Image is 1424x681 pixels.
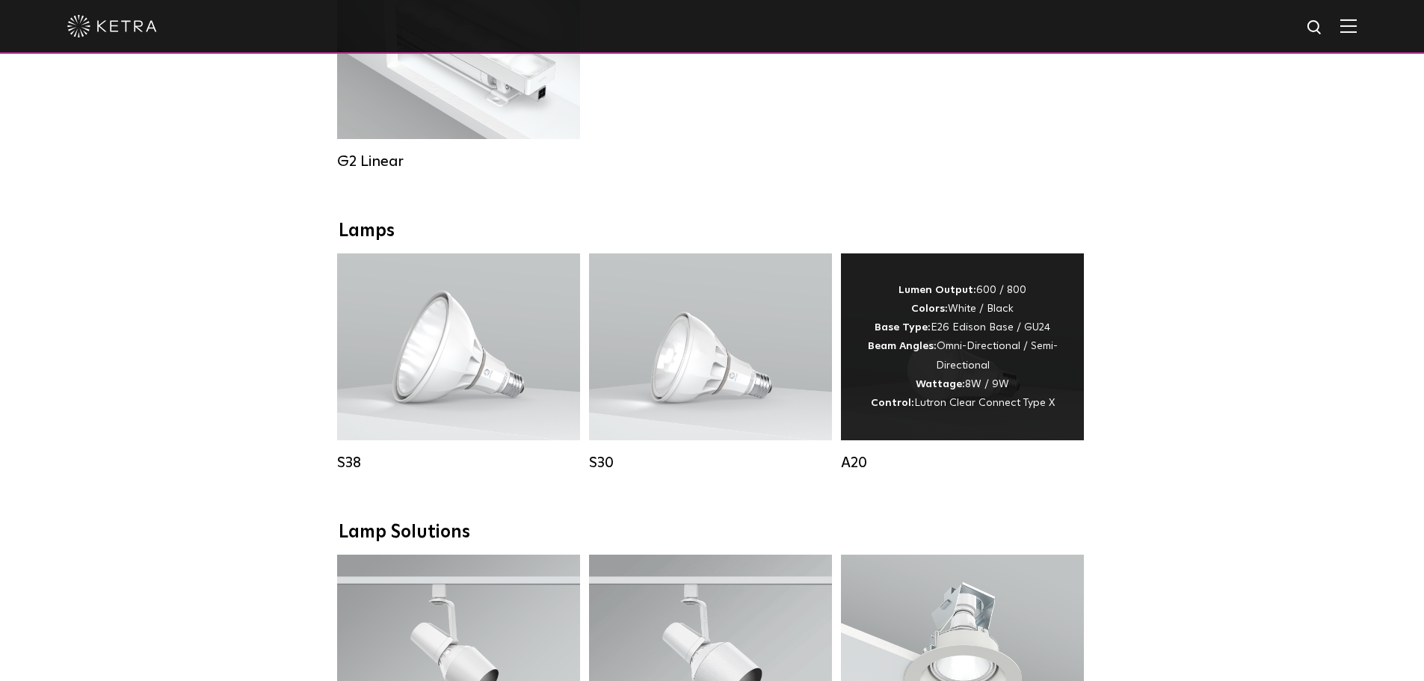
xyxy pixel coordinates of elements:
[841,253,1084,472] a: A20 Lumen Output:600 / 800Colors:White / BlackBase Type:E26 Edison Base / GU24Beam Angles:Omni-Di...
[863,281,1061,413] div: 600 / 800 White / Black E26 Edison Base / GU24 Omni-Directional / Semi-Directional 8W / 9W
[1306,19,1325,37] img: search icon
[875,322,931,333] strong: Base Type:
[339,522,1086,543] div: Lamp Solutions
[911,303,948,314] strong: Colors:
[337,454,580,472] div: S38
[871,398,914,408] strong: Control:
[67,15,157,37] img: ketra-logo-2019-white
[337,253,580,472] a: S38 Lumen Output:1100Colors:White / BlackBase Type:E26 Edison Base / GU24Beam Angles:10° / 25° / ...
[337,152,580,170] div: G2 Linear
[589,454,832,472] div: S30
[841,454,1084,472] div: A20
[916,379,965,389] strong: Wattage:
[899,285,976,295] strong: Lumen Output:
[868,341,937,351] strong: Beam Angles:
[914,398,1055,408] span: Lutron Clear Connect Type X
[339,221,1086,242] div: Lamps
[589,253,832,472] a: S30 Lumen Output:1100Colors:White / BlackBase Type:E26 Edison Base / GU24Beam Angles:15° / 25° / ...
[1340,19,1357,33] img: Hamburger%20Nav.svg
